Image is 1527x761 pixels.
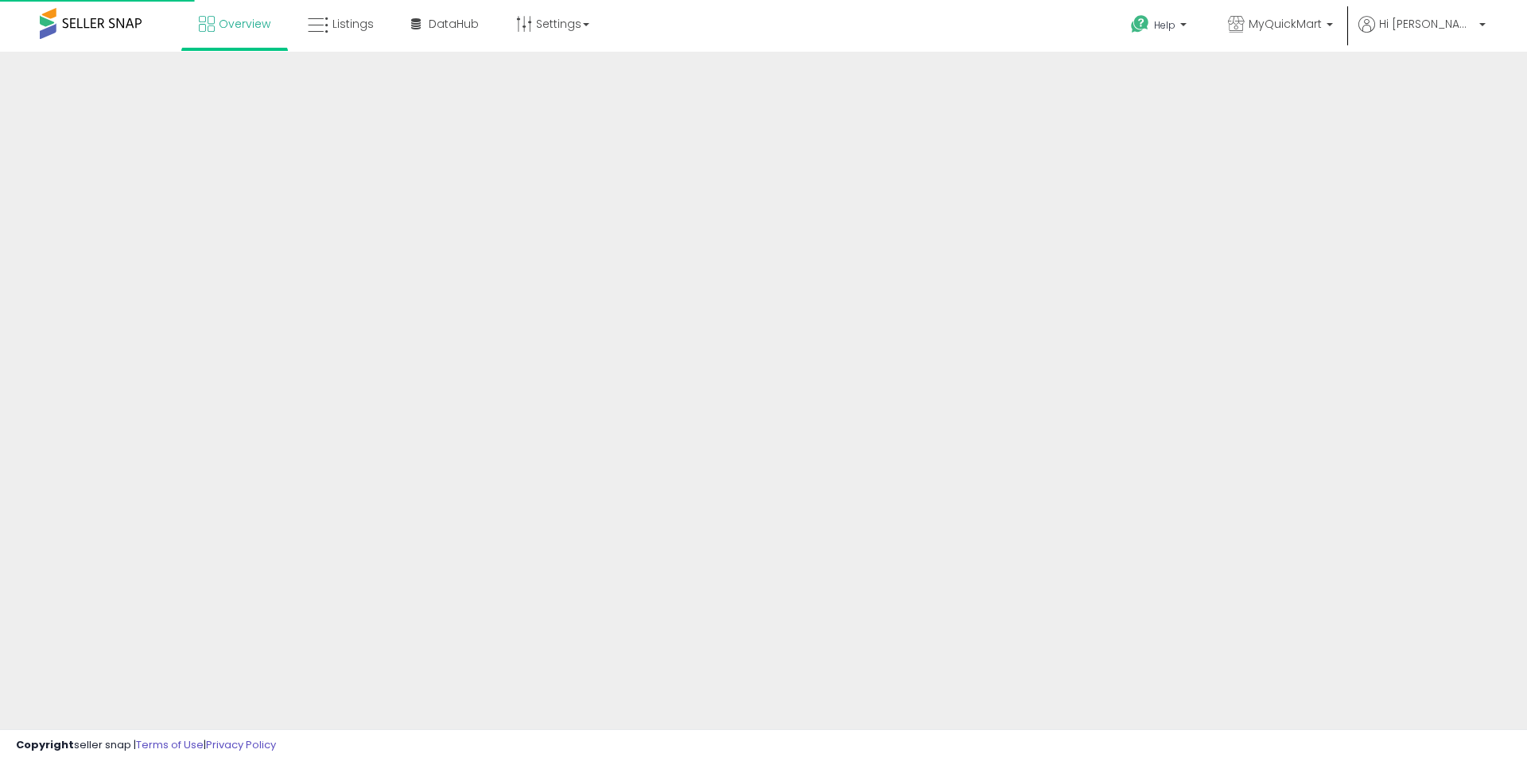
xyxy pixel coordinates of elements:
[332,16,374,32] span: Listings
[1130,14,1150,34] i: Get Help
[1358,16,1486,52] a: Hi [PERSON_NAME]
[1154,18,1175,32] span: Help
[1379,16,1475,32] span: Hi [PERSON_NAME]
[1118,2,1203,52] a: Help
[219,16,270,32] span: Overview
[1249,16,1322,32] span: MyQuickMart
[429,16,479,32] span: DataHub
